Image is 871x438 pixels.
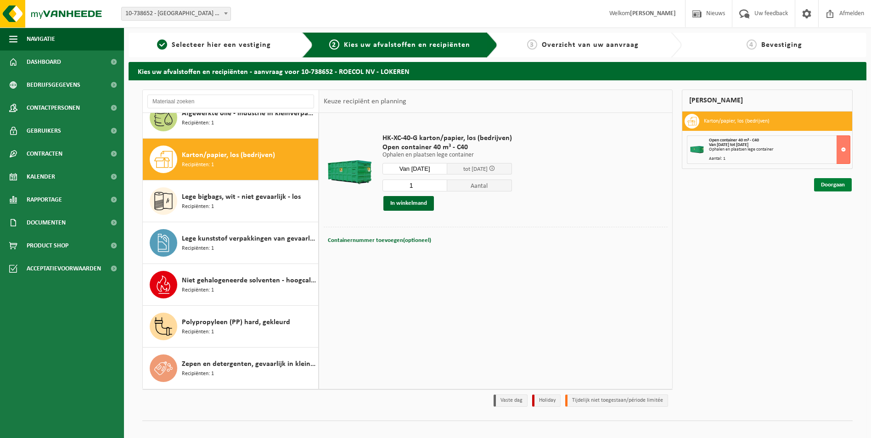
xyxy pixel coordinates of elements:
[182,108,316,119] span: Afgewerkte olie - industrie in kleinverpakking
[182,359,316,370] span: Zepen en detergenten, gevaarlijk in kleinverpakking
[27,211,66,234] span: Documenten
[327,234,432,247] button: Containernummer toevoegen(optioneel)
[122,7,230,20] span: 10-738652 - ROECOL NV - LOKEREN
[143,306,319,348] button: Polypropyleen (PP) hard, gekleurd Recipiënten: 1
[814,178,852,191] a: Doorgaan
[147,95,314,108] input: Materiaal zoeken
[121,7,231,21] span: 10-738652 - ROECOL NV - LOKEREN
[709,147,850,152] div: Ophalen en plaatsen lege container
[527,39,537,50] span: 3
[329,39,339,50] span: 2
[27,188,62,211] span: Rapportage
[27,142,62,165] span: Contracten
[182,370,214,378] span: Recipiënten: 1
[129,62,866,80] h2: Kies uw afvalstoffen en recipiënten - aanvraag voor 10-738652 - ROECOL NV - LOKEREN
[143,348,319,389] button: Zepen en detergenten, gevaarlijk in kleinverpakking Recipiënten: 1
[565,394,668,407] li: Tijdelijk niet toegestaan/période limitée
[494,394,528,407] li: Vaste dag
[143,222,319,264] button: Lege kunststof verpakkingen van gevaarlijke stoffen Recipiënten: 1
[182,119,214,128] span: Recipiënten: 1
[27,96,80,119] span: Contactpersonen
[182,317,290,328] span: Polypropyleen (PP) hard, gekleurd
[382,134,512,143] span: HK-XC-40-G karton/papier, los (bedrijven)
[704,114,770,129] h3: Karton/papier, los (bedrijven)
[27,51,61,73] span: Dashboard
[709,157,850,161] div: Aantal: 1
[344,41,470,49] span: Kies uw afvalstoffen en recipiënten
[182,244,214,253] span: Recipiënten: 1
[182,286,214,295] span: Recipiënten: 1
[709,142,748,147] strong: Van [DATE] tot [DATE]
[143,139,319,180] button: Karton/papier, los (bedrijven) Recipiënten: 1
[182,233,316,244] span: Lege kunststof verpakkingen van gevaarlijke stoffen
[182,150,275,161] span: Karton/papier, los (bedrijven)
[172,41,271,49] span: Selecteer hier een vestiging
[383,196,434,211] button: In winkelmand
[382,152,512,158] p: Ophalen en plaatsen lege container
[27,234,68,257] span: Product Shop
[709,138,759,143] span: Open container 40 m³ - C40
[27,119,61,142] span: Gebruikers
[328,237,431,243] span: Containernummer toevoegen(optioneel)
[532,394,561,407] li: Holiday
[542,41,639,49] span: Overzicht van uw aanvraag
[382,143,512,152] span: Open container 40 m³ - C40
[143,264,319,306] button: Niet gehalogeneerde solventen - hoogcalorisch in kleinverpakking Recipiënten: 1
[27,73,80,96] span: Bedrijfsgegevens
[382,163,447,174] input: Selecteer datum
[182,275,316,286] span: Niet gehalogeneerde solventen - hoogcalorisch in kleinverpakking
[747,39,757,50] span: 4
[319,90,411,113] div: Keuze recipiënt en planning
[630,10,676,17] strong: [PERSON_NAME]
[27,28,55,51] span: Navigatie
[27,165,55,188] span: Kalender
[682,90,853,112] div: [PERSON_NAME]
[143,97,319,139] button: Afgewerkte olie - industrie in kleinverpakking Recipiënten: 1
[157,39,167,50] span: 1
[182,191,301,202] span: Lege bigbags, wit - niet gevaarlijk - los
[761,41,802,49] span: Bevestiging
[133,39,295,51] a: 1Selecteer hier een vestiging
[182,161,214,169] span: Recipiënten: 1
[447,180,512,191] span: Aantal
[182,202,214,211] span: Recipiënten: 1
[143,180,319,222] button: Lege bigbags, wit - niet gevaarlijk - los Recipiënten: 1
[182,328,214,337] span: Recipiënten: 1
[27,257,101,280] span: Acceptatievoorwaarden
[463,166,488,172] span: tot [DATE]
